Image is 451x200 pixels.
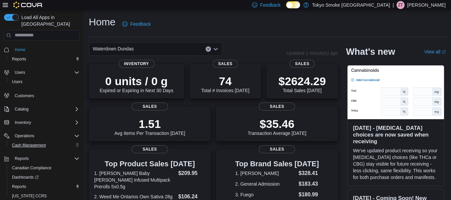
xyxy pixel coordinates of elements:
[353,147,439,181] p: We've updated product receiving so your [MEDICAL_DATA] choices (like THCa or CBG) stay visible fo...
[12,119,79,127] span: Inventory
[19,14,79,27] span: Load All Apps in [GEOGRAPHIC_DATA]
[12,165,51,171] span: Canadian Compliance
[299,169,319,177] dd: $328.41
[290,60,315,68] span: Sales
[248,117,306,131] p: $35.46
[398,1,403,9] span: ZT
[393,1,394,9] p: |
[213,60,238,68] span: Sales
[346,46,395,57] h2: What's new
[13,2,43,8] img: Cova
[424,49,446,54] a: View allExternal link
[1,154,82,163] button: Reports
[12,91,79,99] span: Customers
[299,180,319,188] dd: $183.43
[353,125,439,145] h3: [DATE] - [MEDICAL_DATA] choices are now saved when receiving
[1,45,82,54] button: Home
[115,117,185,131] p: 1.51
[9,183,29,191] a: Reports
[178,169,205,177] dd: $209.95
[12,68,79,76] span: Users
[259,103,295,111] span: Sales
[278,74,326,88] p: $2624.29
[1,90,82,100] button: Customers
[94,170,176,190] dt: 1. [PERSON_NAME] Baby [PERSON_NAME] Infused Multipack Prerolls 5x0.5g
[206,46,211,52] button: Clear input
[9,141,48,149] a: Cash Management
[235,181,296,187] dt: 2. General Admission
[9,78,25,86] a: Users
[7,77,82,86] button: Users
[15,120,31,125] span: Inventory
[235,191,296,198] dt: 3. Fuego
[260,2,280,8] span: Feedback
[1,68,82,77] button: Users
[9,141,79,149] span: Cash Management
[7,173,82,182] a: Dashboards
[120,17,153,31] a: Feedback
[15,107,28,112] span: Catalog
[12,46,28,54] a: Home
[12,79,22,84] span: Users
[286,50,338,56] p: Updated 1 minute(s) ago
[7,141,82,150] button: Cash Management
[7,54,82,64] button: Reports
[407,1,446,9] p: [PERSON_NAME]
[9,78,79,86] span: Users
[1,105,82,114] button: Catalog
[15,133,34,139] span: Operations
[12,105,31,113] button: Catalog
[119,60,155,68] span: Inventory
[93,45,134,53] span: Waterdown Dundas
[286,8,286,9] span: Dark Mode
[9,192,49,200] a: [US_STATE] CCRS
[12,155,31,163] button: Reports
[99,74,173,93] div: Expired or Expiring in Next 30 Days
[442,50,446,54] svg: External link
[12,45,79,54] span: Home
[278,74,326,93] div: Total Sales [DATE]
[15,70,25,75] span: Users
[9,173,79,181] span: Dashboards
[115,117,185,136] div: Avg Items Per Transaction [DATE]
[12,132,79,140] span: Operations
[94,193,176,200] dt: 2. Weed Me Ontarios Own Sativa 28g
[15,156,29,161] span: Reports
[12,155,79,163] span: Reports
[89,15,116,29] h1: Home
[130,21,151,27] span: Feedback
[9,164,54,172] a: Canadian Compliance
[12,184,26,189] span: Reports
[12,92,37,100] a: Customers
[299,191,319,199] dd: $180.99
[201,74,249,88] p: 74
[201,74,249,93] div: Total # Invoices [DATE]
[1,118,82,127] button: Inventory
[12,105,79,113] span: Catalog
[9,164,79,172] span: Canadian Compliance
[12,68,28,76] button: Users
[15,93,34,98] span: Customers
[12,193,47,199] span: [US_STATE] CCRS
[12,132,37,140] button: Operations
[94,160,205,168] h3: Top Product Sales [DATE]
[15,47,25,52] span: Home
[9,173,41,181] a: Dashboards
[12,119,34,127] button: Inventory
[1,131,82,141] button: Operations
[99,74,173,88] p: 0 units / 0 g
[12,175,39,180] span: Dashboards
[9,55,29,63] a: Reports
[9,55,79,63] span: Reports
[286,1,300,8] input: Dark Mode
[9,183,79,191] span: Reports
[12,143,46,148] span: Cash Management
[9,192,79,200] span: Washington CCRS
[235,160,319,168] h3: Top Brand Sales [DATE]
[248,117,306,136] div: Transaction Average [DATE]
[7,163,82,173] button: Canadian Compliance
[132,145,168,153] span: Sales
[397,1,405,9] div: Zachary Thomas
[259,145,295,153] span: Sales
[213,46,218,52] button: Open list of options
